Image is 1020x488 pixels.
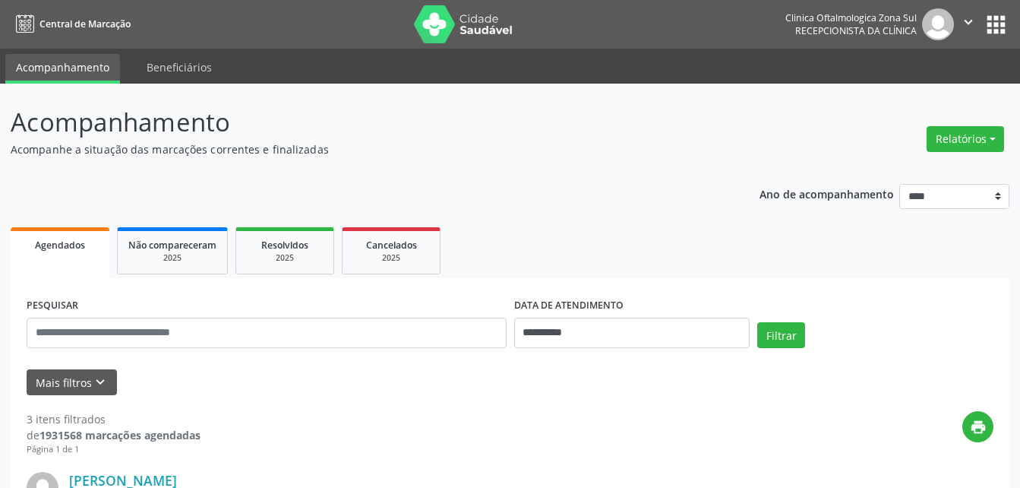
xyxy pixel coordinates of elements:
div: Clinica Oftalmologica Zona Sul [785,11,917,24]
button: Relatórios [927,126,1004,152]
span: Central de Marcação [39,17,131,30]
span: Não compareceram [128,239,216,252]
a: Acompanhamento [5,54,120,84]
span: Cancelados [366,239,417,252]
div: 2025 [353,252,429,264]
div: de [27,427,201,443]
img: img [922,8,954,40]
label: PESQUISAR [27,294,78,318]
div: 2025 [128,252,216,264]
i:  [960,14,977,30]
strong: 1931568 marcações agendadas [39,428,201,442]
p: Acompanhe a situação das marcações correntes e finalizadas [11,141,710,157]
div: Página 1 de 1 [27,443,201,456]
p: Ano de acompanhamento [759,184,894,203]
button: Filtrar [757,322,805,348]
div: 2025 [247,252,323,264]
a: Beneficiários [136,54,223,81]
p: Acompanhamento [11,103,710,141]
i: keyboard_arrow_down [92,374,109,391]
div: 3 itens filtrados [27,411,201,427]
span: Resolvidos [261,239,308,252]
button: Mais filtroskeyboard_arrow_down [27,369,117,396]
label: DATA DE ATENDIMENTO [514,294,624,318]
span: Agendados [35,239,85,252]
a: Central de Marcação [11,11,131,36]
button: print [962,411,993,442]
span: Recepcionista da clínica [795,24,917,37]
i: print [970,419,987,436]
button: apps [983,11,1009,38]
button:  [954,8,983,40]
